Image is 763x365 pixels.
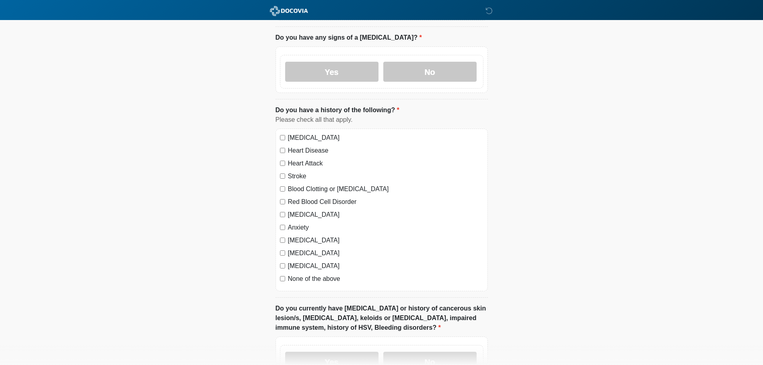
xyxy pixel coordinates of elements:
label: No [383,62,477,82]
input: [MEDICAL_DATA] [280,263,285,268]
input: [MEDICAL_DATA] [280,250,285,256]
input: Heart Attack [280,161,285,166]
label: Do you have any signs of a [MEDICAL_DATA]? [276,33,422,42]
div: Please check all that apply. [276,115,488,125]
label: [MEDICAL_DATA] [288,261,483,271]
input: [MEDICAL_DATA] [280,212,285,217]
input: Anxiety [280,225,285,230]
label: Do you have a history of the following? [276,105,399,115]
input: Red Blood Cell Disorder [280,199,285,204]
label: Stroke [288,171,483,181]
input: Heart Disease [280,148,285,153]
label: Anxiety [288,223,483,232]
label: Yes [285,62,378,82]
input: None of the above [280,276,285,281]
label: Red Blood Cell Disorder [288,197,483,207]
input: Stroke [280,173,285,179]
input: [MEDICAL_DATA] [280,135,285,140]
label: [MEDICAL_DATA] [288,133,483,143]
label: [MEDICAL_DATA] [288,248,483,258]
input: [MEDICAL_DATA] [280,238,285,243]
label: Heart Attack [288,159,483,168]
input: Blood Clotting or [MEDICAL_DATA] [280,186,285,192]
label: [MEDICAL_DATA] [288,236,483,245]
label: None of the above [288,274,483,284]
label: [MEDICAL_DATA] [288,210,483,220]
img: ABC Med Spa- GFEase Logo [268,6,310,16]
label: Heart Disease [288,146,483,155]
label: Do you currently have [MEDICAL_DATA] or history of cancerous skin lesion/s, [MEDICAL_DATA], keloi... [276,304,488,333]
label: Blood Clotting or [MEDICAL_DATA] [288,184,483,194]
